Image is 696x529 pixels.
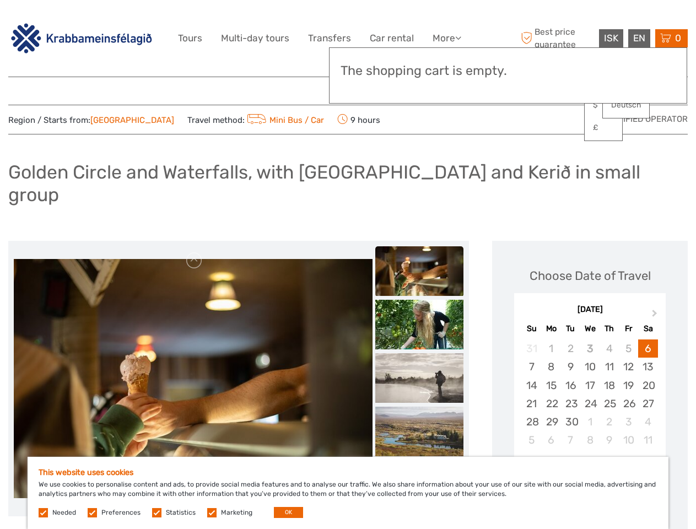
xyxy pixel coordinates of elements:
a: Tours [178,30,202,46]
div: Th [600,321,619,336]
p: We're away right now. Please check back later! [15,19,125,28]
div: Choose Monday, September 15th, 2025 [542,376,561,395]
div: Choose Monday, September 29th, 2025 [542,413,561,431]
h5: This website uses cookies [39,468,657,477]
a: £ [585,118,622,138]
div: Choose Saturday, October 11th, 2025 [638,431,657,449]
div: Choose Monday, September 22nd, 2025 [542,395,561,413]
a: $ [585,95,622,115]
div: Sa [638,321,657,336]
div: Choose Saturday, September 27th, 2025 [638,395,657,413]
div: Choose Saturday, September 20th, 2025 [638,376,657,395]
div: Choose Tuesday, October 7th, 2025 [561,431,580,449]
div: Choose Tuesday, September 9th, 2025 [561,358,580,376]
span: 0 [673,33,683,44]
div: Choose Monday, October 6th, 2025 [542,431,561,449]
div: Choose Thursday, September 25th, 2025 [600,395,619,413]
div: Choose Wednesday, October 8th, 2025 [580,431,600,449]
span: Verified Operator [607,114,688,125]
div: Mo [542,321,561,336]
div: Choose Friday, September 12th, 2025 [619,358,638,376]
img: fb0684d6bfa84d368f7b2dd68ec27052_slider_thumbnail.jpg [375,246,463,296]
span: 9 hours [337,112,380,127]
div: Tu [561,321,580,336]
a: Mini Bus / Car [245,115,324,125]
div: Choose Saturday, September 6th, 2025 [638,339,657,358]
div: Not available Thursday, September 4th, 2025 [600,339,619,358]
div: Not available Friday, September 5th, 2025 [619,339,638,358]
div: Fr [619,321,638,336]
div: Choose Friday, October 10th, 2025 [619,431,638,449]
a: More [433,30,461,46]
div: Choose Thursday, October 2nd, 2025 [600,413,619,431]
div: Choose Friday, October 3rd, 2025 [619,413,638,431]
img: 88f45c79725b47e58c00288e1824a52c_main_slider.jpg [14,259,373,498]
div: Choose Wednesday, September 10th, 2025 [580,358,600,376]
div: month 2025-09 [517,339,662,449]
div: Choose Thursday, October 9th, 2025 [600,431,619,449]
span: Travel method: [187,112,324,127]
div: Choose Thursday, September 18th, 2025 [600,376,619,395]
div: Choose Monday, September 8th, 2025 [542,358,561,376]
div: Not available Tuesday, September 2nd, 2025 [561,339,580,358]
span: Region / Starts from: [8,115,174,126]
span: ISK [604,33,618,44]
div: Choose Tuesday, September 30th, 2025 [561,413,580,431]
div: Choose Sunday, September 21st, 2025 [522,395,541,413]
a: Multi-day tours [221,30,289,46]
div: Choose Tuesday, September 23rd, 2025 [561,395,580,413]
a: Transfers [308,30,351,46]
div: Choose Sunday, September 28th, 2025 [522,413,541,431]
button: Next Month [647,307,665,325]
a: Car rental [370,30,414,46]
div: Choose Friday, September 26th, 2025 [619,395,638,413]
div: Choose Wednesday, September 17th, 2025 [580,376,600,395]
div: We [580,321,600,336]
label: Statistics [166,508,196,517]
img: 21d2284d9b84461284580f3a5e74a39a_slider_thumbnail.jpg [375,407,463,456]
div: Not available Monday, September 1st, 2025 [542,339,561,358]
label: Marketing [221,508,252,517]
div: [DATE] [514,304,666,316]
div: Choose Wednesday, October 1st, 2025 [580,413,600,431]
div: Choose Thursday, September 11th, 2025 [600,358,619,376]
h1: Golden Circle and Waterfalls, with [GEOGRAPHIC_DATA] and Kerið in small group [8,161,688,206]
div: Choose Date of Travel [530,267,651,284]
button: Open LiveChat chat widget [127,17,140,30]
button: OK [274,507,303,518]
h3: The shopping cart is empty. [341,63,676,79]
label: Preferences [101,508,141,517]
img: 3142-b3e26b51-08fe-4449-b938-50ec2168a4a0_logo_big.png [8,21,155,55]
div: Not available Sunday, August 31st, 2025 [522,339,541,358]
div: Choose Tuesday, September 16th, 2025 [561,376,580,395]
div: We use cookies to personalise content and ads, to provide social media features and to analyse ou... [28,457,668,529]
div: Su [522,321,541,336]
label: Needed [52,508,76,517]
div: Choose Wednesday, September 24th, 2025 [580,395,600,413]
div: EN [628,29,650,47]
div: Choose Sunday, September 7th, 2025 [522,358,541,376]
img: fc319edc7d5349e5846d9b56879cdabf_slider_thumbnail.jpg [375,300,463,349]
span: Best price guarantee [518,26,596,50]
img: a5ec511bdb93491082ff8628d133a763_slider_thumbnail.jpg [375,353,463,403]
a: [GEOGRAPHIC_DATA] [90,115,174,125]
div: Choose Saturday, October 4th, 2025 [638,413,657,431]
div: Choose Saturday, September 13th, 2025 [638,358,657,376]
div: Choose Friday, September 19th, 2025 [619,376,638,395]
div: Not available Wednesday, September 3rd, 2025 [580,339,600,358]
div: Choose Sunday, October 5th, 2025 [522,431,541,449]
div: Choose Sunday, September 14th, 2025 [522,376,541,395]
a: Deutsch [603,95,649,115]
